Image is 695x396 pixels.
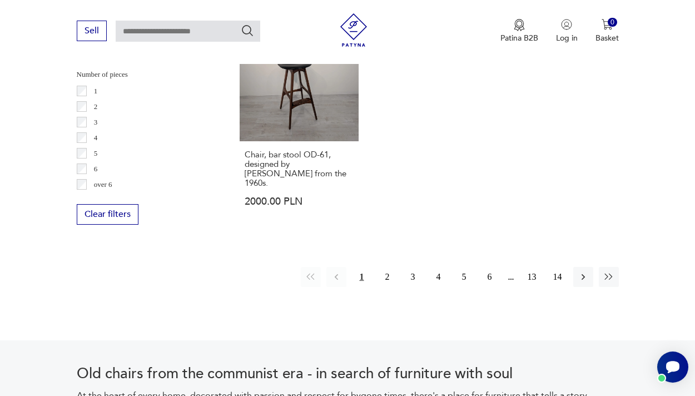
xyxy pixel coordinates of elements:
font: 14 [553,272,562,281]
a: Sell [77,28,107,36]
font: 4 [94,133,98,142]
button: 4 [429,267,449,287]
font: 1 [94,87,98,95]
font: 1 [360,272,364,281]
font: 5 [94,149,98,157]
a: Medal iconPatina B2B [500,19,538,43]
img: User icon [561,19,572,30]
button: 13 [522,267,542,287]
img: Patina - vintage furniture and decorations store [337,13,370,47]
img: Medal icon [514,19,525,31]
button: 6 [480,267,500,287]
font: Sell [85,24,99,37]
font: 2 [385,272,390,281]
button: Sell [77,21,107,41]
font: Log in [556,33,578,43]
font: Clear filters [85,208,131,220]
button: 14 [548,267,568,287]
font: Patina B2B [500,33,538,43]
a: Chair, bar stool OD-61, designed by Erik Buch from the 1960s.Chair, bar stool OD-61, designed by ... [240,22,359,228]
font: Basket [595,33,619,43]
button: Search [241,24,254,37]
button: 2 [378,267,398,287]
font: 3 [94,118,98,126]
font: 6 [488,272,492,281]
font: 5 [462,272,466,281]
img: Cart icon [602,19,613,30]
button: Patina B2B [500,19,538,43]
font: 3 [411,272,415,281]
button: 1 [352,267,372,287]
iframe: Smartsupp widget button [657,352,688,383]
font: 13 [528,272,537,281]
font: 6 [94,165,98,173]
font: Old chairs from the communist era - in search of furniture with soul [77,364,513,384]
font: 2 [94,102,98,111]
font: Number of pieces [77,70,128,78]
font: over 6 [94,180,112,189]
font: Chair, bar stool OD-61, designed by [PERSON_NAME] from the 1960s. [245,149,346,189]
button: 5 [454,267,474,287]
font: 4 [436,272,441,281]
button: 0Basket [595,19,619,43]
button: Clear filters [77,204,138,225]
button: Log in [556,19,578,43]
button: 3 [403,267,423,287]
font: 2000.00 PLN [245,195,302,209]
font: 0 [610,17,614,27]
